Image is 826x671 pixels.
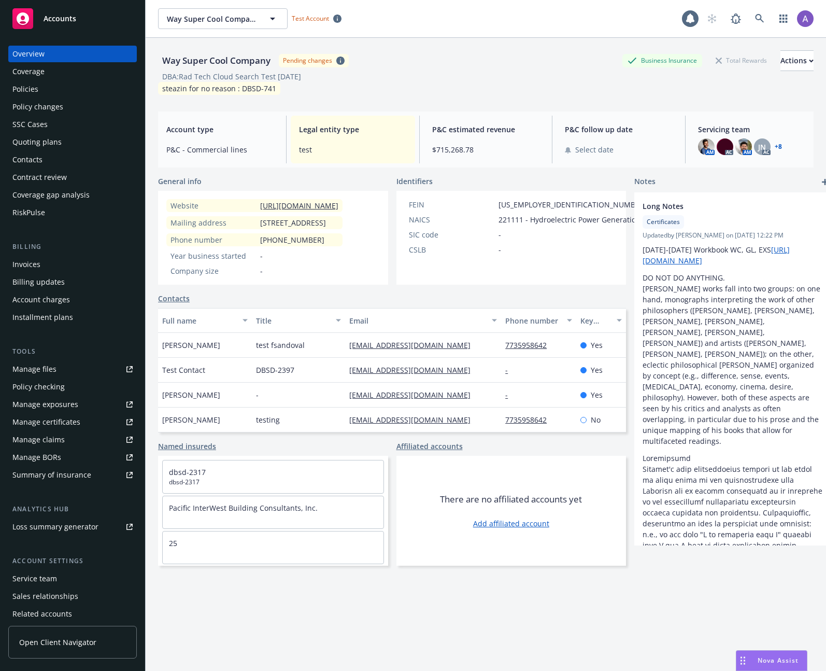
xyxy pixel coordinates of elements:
div: Analytics hub [8,504,137,514]
div: Pending changes [283,56,332,65]
span: Select date [575,144,614,155]
a: [URL][DOMAIN_NAME] [260,201,338,211]
span: Test Contact [162,365,205,375]
span: test [299,144,406,155]
div: Loss summary generator [12,519,98,535]
a: 7735958642 [505,415,555,425]
span: Open Client Navigator [19,637,96,648]
a: Switch app [773,8,794,29]
span: [PERSON_NAME] [162,340,220,351]
div: Year business started [170,250,256,261]
div: Website [170,200,256,211]
a: Contract review [8,169,137,186]
span: - [260,250,263,261]
div: Manage claims [12,431,65,448]
span: JN [758,142,766,152]
a: Named insureds [158,441,216,452]
span: Pending changes [279,54,349,67]
span: Yes [591,389,603,400]
span: [STREET_ADDRESS] [260,217,326,228]
a: Manage certificates [8,414,137,430]
a: Coverage gap analysis [8,187,137,203]
div: Account charges [12,291,70,308]
button: Phone number [501,308,576,333]
div: Phone number [505,315,560,326]
span: Way Super Cool Company [167,13,257,24]
p: [DATE]-[DATE] Workbook WC, GL, EXS [643,244,823,266]
a: RiskPulse [8,204,137,221]
a: Contacts [158,293,190,304]
span: Servicing team [698,124,805,135]
div: Full name [162,315,236,326]
a: Accounts [8,4,137,33]
a: Policy changes [8,99,137,115]
a: 25 [169,538,177,548]
span: - [499,244,501,255]
div: Service team [12,570,57,587]
span: Legal entity type [299,124,406,135]
span: Nova Assist [758,656,799,665]
a: 7735958642 [505,340,555,350]
span: - [256,389,259,400]
span: Account type [166,124,274,135]
button: Way Super Cool Company [158,8,288,29]
a: Policy checking [8,379,137,395]
div: Summary of insurance [12,467,91,483]
a: Loss summary generator [8,519,137,535]
div: Contacts [12,151,42,168]
a: Manage claims [8,431,137,448]
span: Yes [591,340,603,351]
a: Add affiliated account [473,518,549,529]
div: Manage certificates [12,414,80,430]
button: Email [345,308,501,333]
button: Nova Assist [736,650,807,671]
a: Manage files [8,361,137,378]
span: Long Notes [643,201,796,212]
img: photo [717,138,733,155]
span: Test Account [288,13,346,24]
span: Certificates [647,217,680,227]
span: testing [256,414,280,425]
a: Sales relationships [8,588,137,605]
div: Related accounts [12,606,72,622]
div: Overview [12,46,45,62]
div: FEIN [409,199,494,210]
a: SSC Cases [8,116,137,133]
div: Key contact [580,315,610,326]
a: Related accounts [8,606,137,622]
a: Quoting plans [8,134,137,150]
div: Invoices [12,256,40,273]
a: Manage exposures [8,396,137,413]
a: Manage BORs [8,449,137,466]
span: test fsandoval [256,340,305,351]
div: Manage BORs [12,449,61,466]
button: Actions [780,50,814,71]
p: DO NOT DO ANYTHING. [PERSON_NAME] works fall into two groups: on one hand, monographs interpretin... [643,272,823,446]
div: steazin for no reason : DBSD-741 [158,82,280,95]
span: Identifiers [396,176,433,187]
a: Coverage [8,63,137,80]
a: - [505,390,516,400]
img: photo [797,10,814,27]
a: Start snowing [702,8,722,29]
div: SSC Cases [12,116,48,133]
div: RiskPulse [12,204,45,221]
a: Pacific InterWest Building Consultants, Inc. [169,503,318,513]
div: Contract review [12,169,67,186]
a: Service team [8,570,137,587]
div: Drag to move [736,651,749,670]
div: Billing updates [12,274,65,290]
a: +8 [775,144,782,150]
span: - [260,265,263,276]
span: 221111 - Hydroelectric Power Generation [499,214,640,225]
div: Way Super Cool Company [158,54,275,67]
a: Contacts [8,151,137,168]
img: photo [698,138,715,155]
a: Overview [8,46,137,62]
button: Key contact [576,308,626,333]
a: Policies [8,81,137,97]
div: NAICS [409,214,494,225]
div: Phone number [170,234,256,245]
span: There are no affiliated accounts yet [440,493,582,506]
span: $715,268.78 [432,144,539,155]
